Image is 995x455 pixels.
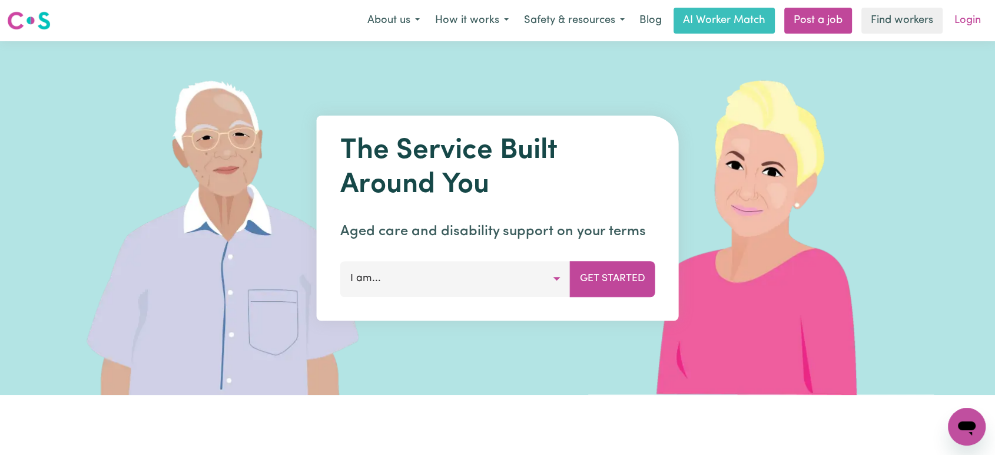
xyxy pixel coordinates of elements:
[674,8,775,34] a: AI Worker Match
[7,7,51,34] a: Careseekers logo
[632,8,669,34] a: Blog
[516,8,632,33] button: Safety & resources
[947,8,988,34] a: Login
[7,10,51,31] img: Careseekers logo
[861,8,943,34] a: Find workers
[340,221,655,242] p: Aged care and disability support on your terms
[360,8,427,33] button: About us
[340,134,655,202] h1: The Service Built Around You
[570,261,655,296] button: Get Started
[340,261,571,296] button: I am...
[784,8,852,34] a: Post a job
[948,408,986,446] iframe: Button to launch messaging window
[427,8,516,33] button: How it works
